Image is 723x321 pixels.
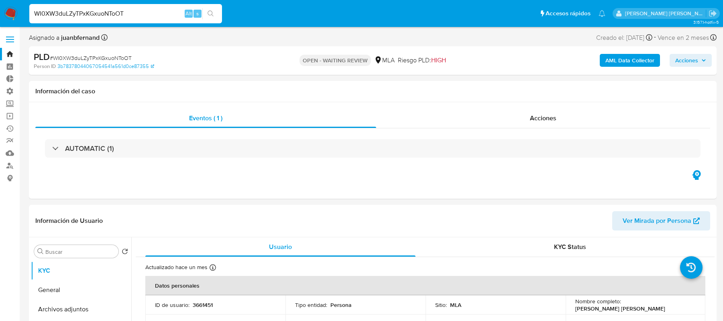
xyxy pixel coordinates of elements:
[31,280,131,300] button: General
[295,301,327,309] p: Tipo entidad :
[31,261,131,280] button: KYC
[34,63,56,70] b: Person ID
[575,298,621,305] p: Nombre completo :
[34,50,50,63] b: PLD
[575,305,665,312] p: [PERSON_NAME] [PERSON_NAME]
[623,211,691,230] span: Ver Mirada por Persona
[625,10,706,17] p: emmanuel.vitiello@mercadolibre.com
[605,54,654,67] b: AML Data Collector
[612,211,710,230] button: Ver Mirada por Persona
[596,32,652,43] div: Creado el: [DATE]
[658,33,709,42] span: Vence en 2 meses
[189,113,222,123] span: Eventos ( 1 )
[675,54,698,67] span: Acciones
[185,10,192,17] span: Alt
[450,301,461,309] p: MLA
[269,242,292,251] span: Usuario
[398,56,446,65] span: Riesgo PLD:
[654,32,656,43] span: -
[530,113,556,123] span: Acciones
[37,248,44,255] button: Buscar
[554,242,586,251] span: KYC Status
[196,10,199,17] span: s
[31,300,131,319] button: Archivos adjuntos
[374,56,395,65] div: MLA
[600,54,660,67] button: AML Data Collector
[59,33,100,42] b: juanbfernand
[435,301,447,309] p: Sitio :
[709,9,717,18] a: Salir
[145,263,208,271] p: Actualizado hace un mes
[57,63,154,70] a: 3b78378044067054541a561d0ce87355
[599,10,605,17] a: Notificaciones
[155,301,189,309] p: ID de usuario :
[29,8,222,19] input: Buscar usuario o caso...
[35,217,103,225] h1: Información de Usuario
[65,144,114,153] h3: AUTOMATIC (1)
[122,248,128,257] button: Volver al orden por defecto
[45,248,115,255] input: Buscar
[193,301,213,309] p: 3661451
[145,276,705,295] th: Datos personales
[330,301,352,309] p: Persona
[431,56,446,65] span: HIGH
[45,139,701,158] div: AUTOMATIC (1)
[50,54,132,62] span: # WI0XW3duLZyTPxKGxuoNToOT
[202,8,219,19] button: search-icon
[29,33,100,42] span: Asignado a
[35,87,710,95] h1: Información del caso
[299,55,371,66] p: OPEN - WAITING REVIEW
[670,54,712,67] button: Acciones
[546,9,591,18] span: Accesos rápidos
